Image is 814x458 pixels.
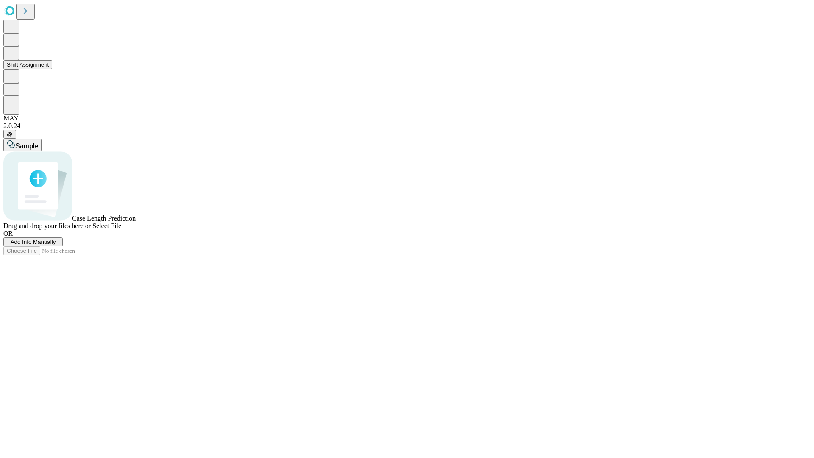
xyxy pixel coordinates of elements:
[3,60,52,69] button: Shift Assignment
[3,114,811,122] div: MAY
[3,139,42,151] button: Sample
[72,215,136,222] span: Case Length Prediction
[3,237,63,246] button: Add Info Manually
[3,222,91,229] span: Drag and drop your files here or
[11,239,56,245] span: Add Info Manually
[7,131,13,137] span: @
[15,142,38,150] span: Sample
[3,130,16,139] button: @
[92,222,121,229] span: Select File
[3,230,13,237] span: OR
[3,122,811,130] div: 2.0.241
